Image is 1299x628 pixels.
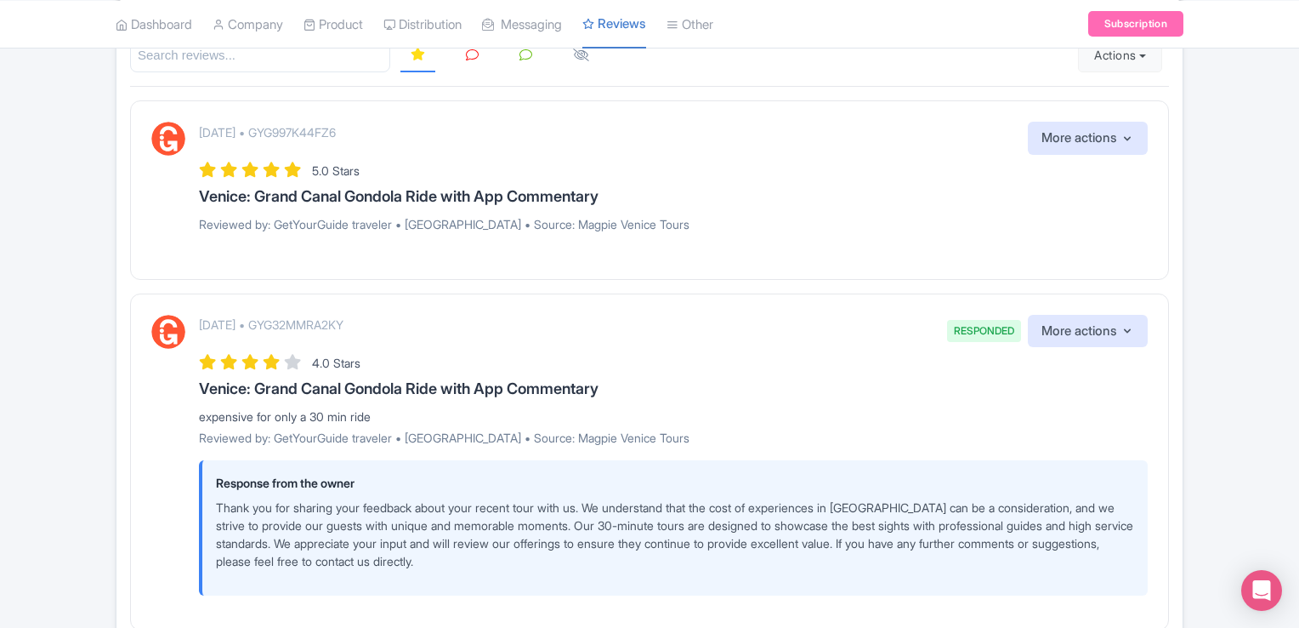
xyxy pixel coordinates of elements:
[667,1,713,48] a: Other
[151,122,185,156] img: GetYourGuide Logo
[482,1,562,48] a: Messaging
[199,380,1148,397] h3: Venice: Grand Canal Gondola Ride with App Commentary
[303,1,363,48] a: Product
[199,215,1148,233] p: Reviewed by: GetYourGuide traveler • [GEOGRAPHIC_DATA] • Source: Magpie Venice Tours
[199,408,1148,425] div: expensive for only a 30 min ride
[199,123,336,141] p: [DATE] • GYG997K44FZ6
[213,1,283,48] a: Company
[216,474,1134,492] p: Response from the owner
[199,429,1148,447] p: Reviewed by: GetYourGuide traveler • [GEOGRAPHIC_DATA] • Source: Magpie Venice Tours
[199,188,1148,205] h3: Venice: Grand Canal Gondola Ride with App Commentary
[1078,38,1162,72] button: Actions
[130,38,390,73] input: Search reviews...
[151,315,185,349] img: GetYourGuide Logo
[116,1,192,48] a: Dashboard
[383,1,462,48] a: Distribution
[947,320,1021,342] span: RESPONDED
[312,356,360,370] span: 4.0 Stars
[1028,315,1148,348] button: More actions
[312,163,360,178] span: 5.0 Stars
[216,499,1134,570] p: Thank you for sharing your feedback about your recent tour with us. We understand that the cost o...
[1241,570,1282,611] div: Open Intercom Messenger
[1028,122,1148,155] button: More actions
[1088,11,1183,37] a: Subscription
[199,316,343,334] p: [DATE] • GYG32MMRA2KY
